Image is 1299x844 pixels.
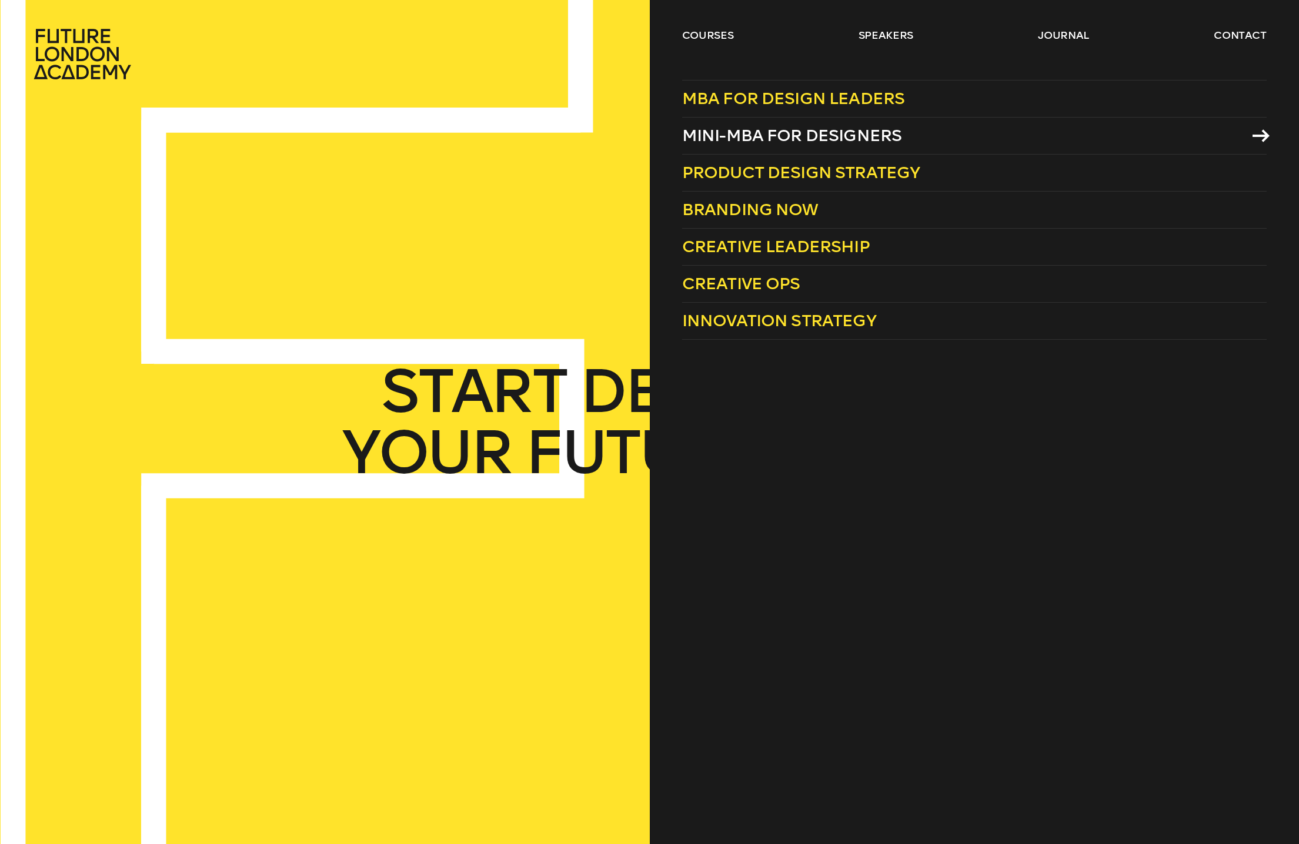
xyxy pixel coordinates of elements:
span: Mini-MBA for Designers [682,126,902,145]
a: Creative Ops [682,266,1267,303]
a: Branding Now [682,192,1267,229]
a: courses [682,28,734,42]
span: Innovation Strategy [682,311,876,330]
span: Product Design Strategy [682,163,920,182]
a: Product Design Strategy [682,155,1267,192]
span: Creative Ops [682,274,800,293]
span: MBA for Design Leaders [682,89,905,108]
a: contact [1214,28,1267,42]
a: Innovation Strategy [682,303,1267,340]
a: journal [1038,28,1089,42]
a: speakers [859,28,913,42]
a: Creative Leadership [682,229,1267,266]
span: Branding Now [682,200,819,219]
a: Mini-MBA for Designers [682,118,1267,155]
a: MBA for Design Leaders [682,80,1267,118]
span: Creative Leadership [682,237,870,256]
